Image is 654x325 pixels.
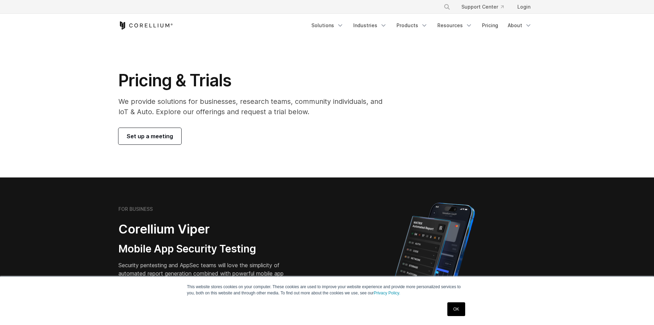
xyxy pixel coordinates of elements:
a: Solutions [307,19,348,32]
p: We provide solutions for businesses, research teams, community individuals, and IoT & Auto. Explo... [118,96,392,117]
a: About [504,19,536,32]
a: OK [447,302,465,316]
h1: Pricing & Trials [118,70,392,91]
button: Search [441,1,453,13]
p: Security pentesting and AppSec teams will love the simplicity of automated report generation comb... [118,261,294,286]
a: Set up a meeting [118,128,181,144]
a: Support Center [456,1,509,13]
a: Pricing [478,19,502,32]
a: Corellium Home [118,21,173,30]
img: Corellium MATRIX automated report on iPhone showing app vulnerability test results across securit... [383,199,486,320]
div: Navigation Menu [307,19,536,32]
a: Login [512,1,536,13]
a: Resources [433,19,477,32]
a: Products [392,19,432,32]
a: Privacy Policy. [374,291,400,295]
p: This website stores cookies on your computer. These cookies are used to improve your website expe... [187,284,467,296]
h6: FOR BUSINESS [118,206,153,212]
div: Navigation Menu [435,1,536,13]
span: Set up a meeting [127,132,173,140]
h2: Corellium Viper [118,221,294,237]
h3: Mobile App Security Testing [118,242,294,256]
a: Industries [349,19,391,32]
